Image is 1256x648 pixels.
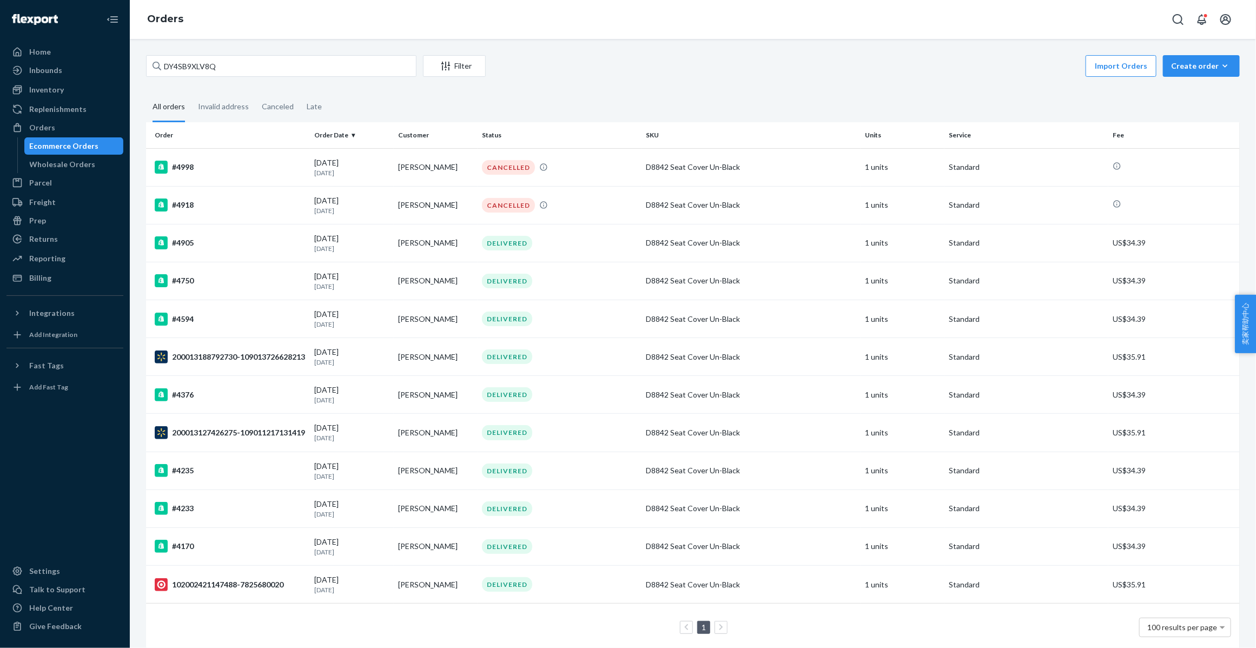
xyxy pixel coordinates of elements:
div: DELIVERED [482,387,532,402]
a: Add Fast Tag [6,379,123,396]
p: [DATE] [314,358,389,367]
div: Reporting [29,253,65,264]
div: D8842 Seat Cover Un-Black [646,427,856,438]
div: #4594 [155,313,306,326]
button: Import Orders [1086,55,1156,77]
p: Standard [949,541,1104,552]
td: 1 units [861,527,944,565]
p: Standard [949,352,1104,362]
div: DELIVERED [482,464,532,478]
td: US$34.39 [1108,452,1240,490]
div: Inventory [29,84,64,95]
div: Customer [398,130,473,140]
a: Orders [6,119,123,136]
div: [DATE] [314,537,389,557]
div: Freight [29,197,56,208]
td: [PERSON_NAME] [394,148,478,186]
div: Wholesale Orders [30,159,96,170]
p: [DATE] [314,244,389,253]
p: Standard [949,314,1104,325]
p: Standard [949,579,1104,590]
button: Open account menu [1215,9,1237,30]
div: Billing [29,273,51,283]
div: D8842 Seat Cover Un-Black [646,389,856,400]
th: Units [861,122,944,148]
div: D8842 Seat Cover Un-Black [646,579,856,590]
div: Parcel [29,177,52,188]
td: 1 units [861,186,944,224]
div: DELIVERED [482,425,532,440]
div: #4233 [155,502,306,515]
div: [DATE] [314,461,389,481]
td: [PERSON_NAME] [394,262,478,300]
a: Add Integration [6,326,123,343]
div: [DATE] [314,157,389,177]
div: DELIVERED [482,577,532,592]
td: 1 units [861,566,944,604]
span: 卖家帮助中心 [1235,295,1256,353]
button: Create order [1163,55,1240,77]
p: [DATE] [314,510,389,519]
a: Ecommerce Orders [24,137,124,155]
div: Returns [29,234,58,244]
div: Filter [424,61,485,71]
a: Freight [6,194,123,211]
div: #4235 [155,464,306,477]
a: Talk to Support [6,581,123,598]
th: Fee [1108,122,1240,148]
p: [DATE] [314,395,389,405]
td: US$34.39 [1108,300,1240,338]
button: Integrations [6,305,123,322]
a: Wholesale Orders [24,156,124,173]
div: DELIVERED [482,312,532,326]
div: D8842 Seat Cover Un-Black [646,465,856,476]
td: US$34.39 [1108,262,1240,300]
td: 1 units [861,376,944,414]
p: Standard [949,162,1104,173]
p: Standard [949,427,1104,438]
td: US$34.39 [1108,490,1240,527]
td: [PERSON_NAME] [394,376,478,414]
a: Home [6,43,123,61]
div: [DATE] [314,309,389,329]
span: 100 results per page [1148,623,1218,632]
div: CANCELLED [482,160,535,175]
div: #4376 [155,388,306,401]
div: DELIVERED [482,274,532,288]
td: 1 units [861,148,944,186]
div: Settings [29,566,60,577]
td: [PERSON_NAME] [394,527,478,565]
p: Standard [949,275,1104,286]
div: Orders [29,122,55,133]
div: Late [307,92,322,121]
p: Standard [949,465,1104,476]
p: [DATE] [314,206,389,215]
td: [PERSON_NAME] [394,566,478,604]
div: [DATE] [314,422,389,442]
a: Settings [6,563,123,580]
div: [DATE] [314,574,389,594]
input: Search orders [146,55,417,77]
p: [DATE] [314,585,389,594]
div: Invalid address [198,92,249,121]
th: Status [478,122,642,148]
a: Inbounds [6,62,123,79]
div: Replenishments [29,104,87,115]
div: DELIVERED [482,501,532,516]
div: Home [29,47,51,57]
td: [PERSON_NAME] [394,300,478,338]
div: [DATE] [314,271,389,291]
img: Flexport logo [12,14,58,25]
div: Prep [29,215,46,226]
a: Page 1 is your current page [699,623,708,632]
p: [DATE] [314,472,389,481]
div: All orders [153,92,185,122]
div: Give Feedback [29,621,82,632]
div: D8842 Seat Cover Un-Black [646,314,856,325]
a: Reporting [6,250,123,267]
div: Integrations [29,308,75,319]
td: 1 units [861,300,944,338]
td: 1 units [861,262,944,300]
div: [DATE] [314,499,389,519]
p: Standard [949,200,1104,210]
